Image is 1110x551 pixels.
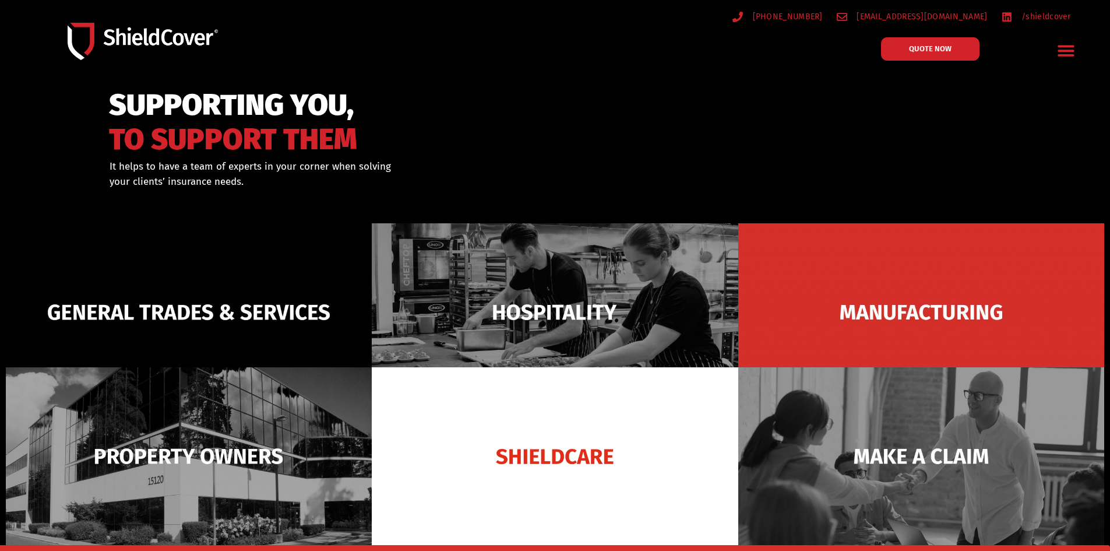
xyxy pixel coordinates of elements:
p: your clients’ insurance needs. [110,174,615,189]
span: QUOTE NOW [909,45,952,52]
span: [EMAIL_ADDRESS][DOMAIN_NAME] [854,9,987,24]
div: Menu Toggle [1053,37,1080,64]
span: [PHONE_NUMBER] [750,9,823,24]
a: QUOTE NOW [881,37,979,61]
span: /shieldcover [1019,9,1071,24]
div: It helps to have a team of experts in your corner when solving [110,159,615,189]
img: Shield-Cover-Underwriting-Australia-logo-full [68,23,218,59]
a: [PHONE_NUMBER] [732,9,823,24]
a: /shieldcover [1002,9,1071,24]
a: [EMAIL_ADDRESS][DOMAIN_NAME] [837,9,988,24]
span: SUPPORTING YOU, [109,93,357,117]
